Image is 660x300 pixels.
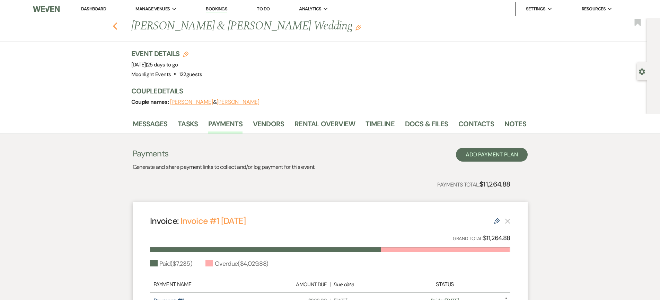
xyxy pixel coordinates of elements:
a: Docs & Files [405,118,448,134]
a: Contacts [458,118,494,134]
div: Due date [333,281,397,289]
span: | [146,61,178,68]
p: Payments Total: [437,179,510,190]
span: Couple names: [131,98,170,106]
a: Notes [504,118,526,134]
button: [PERSON_NAME] [170,99,213,105]
div: | [259,280,401,289]
div: Paid ( $7,235 ) [150,259,192,269]
img: Weven Logo [33,2,59,16]
a: Timeline [366,118,395,134]
a: Payments [208,118,243,134]
a: Tasks [178,118,198,134]
p: Generate and share payment links to collect and/or log payment for this event. [133,163,315,172]
a: Dashboard [81,6,106,12]
h3: Event Details [131,49,202,58]
h1: [PERSON_NAME] & [PERSON_NAME] Wedding [131,18,442,35]
h3: Couple Details [131,86,519,96]
span: Analytics [299,6,321,12]
span: & [170,99,259,106]
strong: $11,264.88 [479,180,510,189]
a: Rental Overview [294,118,355,134]
span: [DATE] [131,61,178,68]
span: Settings [526,6,546,12]
button: Open lead details [639,68,645,74]
button: Edit [355,24,361,30]
div: Status [401,280,489,289]
a: To Do [257,6,270,12]
div: Overdue ( $4,029.88 ) [205,259,269,269]
a: Bookings [206,6,227,12]
h3: Payments [133,148,315,160]
button: This payment plan cannot be deleted because it contains links that have been paid through Weven’s... [505,218,510,224]
button: [PERSON_NAME] [217,99,259,105]
span: 122 guests [179,71,202,78]
span: Moonlight Events [131,71,171,78]
a: Messages [133,118,168,134]
span: Resources [582,6,606,12]
strong: $11,264.88 [483,234,510,242]
a: Invoice #1 [DATE] [181,215,246,227]
a: Vendors [253,118,284,134]
span: Manage Venues [135,6,170,12]
p: Grand Total: [453,233,510,243]
button: Add Payment Plan [456,148,528,162]
h4: Invoice: [150,215,246,227]
span: 25 days to go [147,61,178,68]
div: Amount Due [263,281,327,289]
div: Payment Name [153,280,259,289]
